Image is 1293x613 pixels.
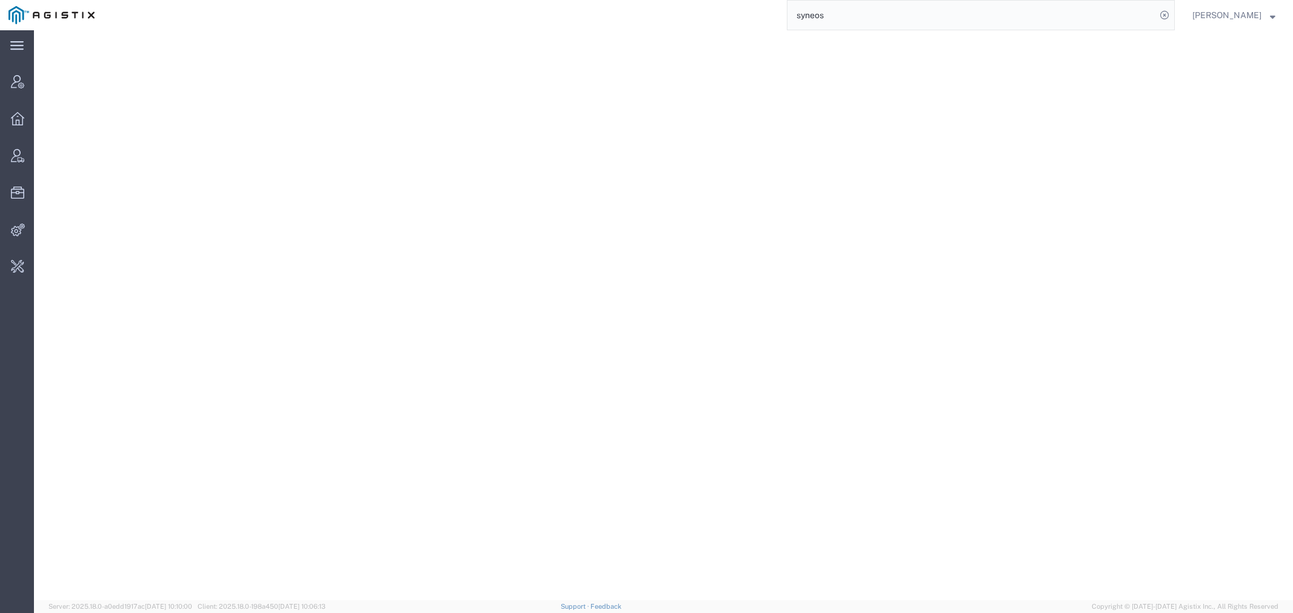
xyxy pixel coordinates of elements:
[48,603,192,610] span: Server: 2025.18.0-a0edd1917ac
[787,1,1156,30] input: Search for shipment number, reference number
[1192,8,1276,22] button: [PERSON_NAME]
[1192,8,1261,22] span: Carrie Virgilio
[590,603,621,610] a: Feedback
[1092,601,1278,612] span: Copyright © [DATE]-[DATE] Agistix Inc., All Rights Reserved
[278,603,326,610] span: [DATE] 10:06:13
[561,603,591,610] a: Support
[34,30,1293,600] iframe: FS Legacy Container
[145,603,192,610] span: [DATE] 10:10:00
[198,603,326,610] span: Client: 2025.18.0-198a450
[8,6,95,24] img: logo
